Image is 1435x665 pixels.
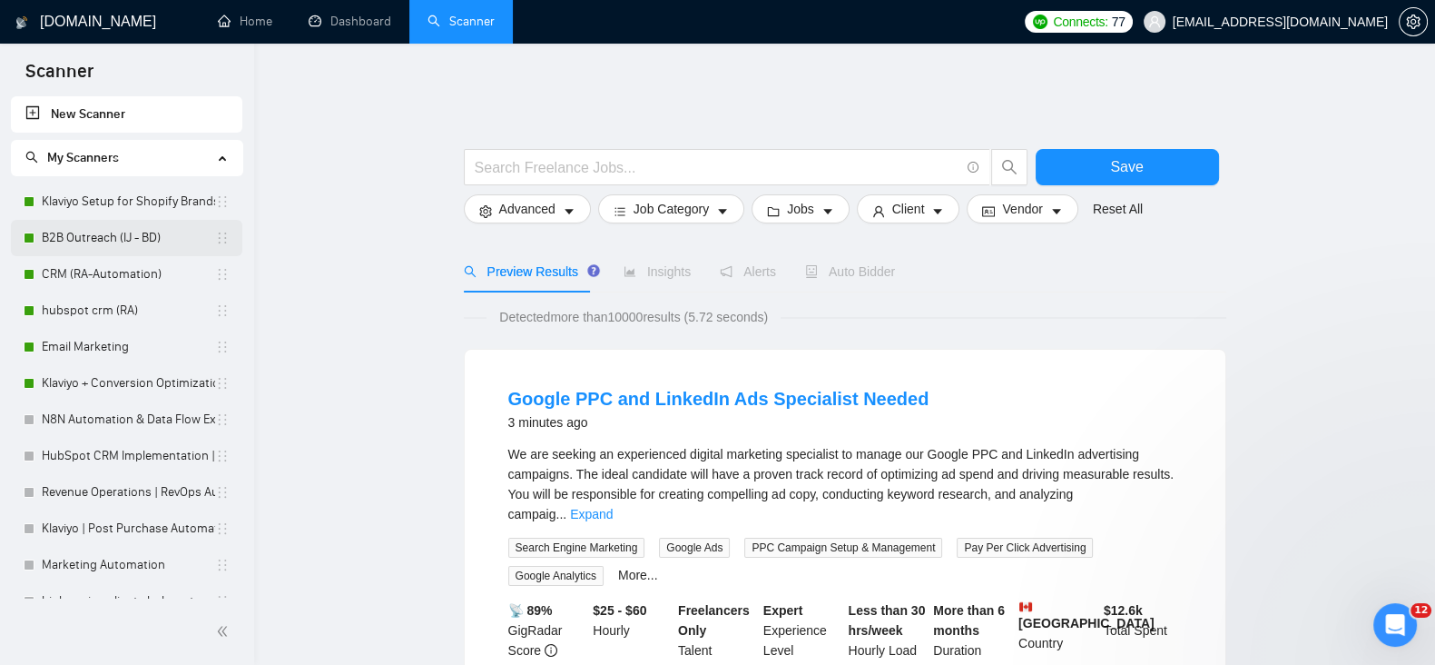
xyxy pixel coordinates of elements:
[215,558,230,572] span: holder
[11,256,242,293] li: CRM (RA-Automation)
[11,547,242,583] li: Marketing Automation
[1110,155,1143,178] span: Save
[215,412,230,427] span: holder
[218,14,272,29] a: homeHome
[42,547,215,583] a: Marketing Automation
[872,204,885,218] span: user
[618,568,658,582] a: More...
[215,267,230,282] span: holder
[1050,204,1063,218] span: caret-down
[215,340,230,354] span: holder
[215,194,230,209] span: holder
[1112,12,1125,32] span: 77
[508,603,553,618] b: 📡 89%
[215,303,230,318] span: holder
[678,603,750,638] b: Freelancers Only
[464,264,595,279] span: Preview Results
[215,521,230,536] span: holder
[508,444,1182,524] div: We are seeking an experienced digital marketing specialist to manage our Google PPC and LinkedIn ...
[968,162,979,174] span: info-circle
[42,329,215,365] a: Email Marketing
[11,402,242,438] li: N8N Automation & Data Flow Expert (Ali)
[585,263,602,279] div: Tooltip anchor
[215,594,230,609] span: holder
[624,265,636,278] span: area-chart
[1033,15,1047,29] img: upwork-logo.png
[499,199,555,219] span: Advanced
[744,538,942,558] span: PPC Campaign Setup & Management
[805,265,818,278] span: robot
[1093,199,1143,219] a: Reset All
[11,511,242,547] li: Klaviyo | Post Purchase Automation (Mujahid)
[555,507,566,521] span: ...
[42,365,215,402] a: Klaviyo + Conversion Optimization
[857,194,960,223] button: userClientcaret-down
[1399,15,1428,29] a: setting
[763,603,803,618] b: Expert
[767,204,780,218] span: folder
[42,474,215,511] a: Revenue Operations | RevOps Audit | Sales Optimization (Imran RevOps profile)
[787,199,814,219] span: Jobs
[992,159,1027,175] span: search
[464,265,477,278] span: search
[1053,12,1107,32] span: Connects:
[982,204,995,218] span: idcard
[716,204,729,218] span: caret-down
[11,438,242,474] li: HubSpot CRM Implementation | Migration (Imran)
[598,194,744,223] button: barsJob Categorycaret-down
[1148,15,1161,28] span: user
[720,264,776,279] span: Alerts
[1019,600,1032,613] img: 🇨🇦
[593,603,646,618] b: $25 - $60
[215,231,230,245] span: holder
[508,566,604,586] span: Google Analytics
[624,264,691,279] span: Insights
[1018,600,1155,630] b: [GEOGRAPHIC_DATA]
[933,603,1005,638] b: More than 6 months
[42,438,215,474] a: HubSpot CRM Implementation | Migration (Imran)
[1002,199,1042,219] span: Vendor
[11,583,242,620] li: high paying clients hubspot crm
[849,603,926,638] b: Less than 30 hrs/week
[1400,15,1427,29] span: setting
[821,204,834,218] span: caret-down
[479,204,492,218] span: setting
[805,264,895,279] span: Auto Bidder
[634,199,709,219] span: Job Category
[892,199,925,219] span: Client
[11,58,108,96] span: Scanner
[11,329,242,365] li: Email Marketing
[475,156,959,179] input: Search Freelance Jobs...
[570,507,613,521] a: Expand
[25,150,119,165] span: My Scanners
[11,184,242,220] li: Klaviyo Setup for Shopify Brands
[42,293,215,329] a: hubspot crm (RA)
[42,583,215,620] a: high paying clients hubspot crm
[1072,480,1435,616] iframe: Intercom notifications message
[11,474,242,511] li: Revenue Operations | RevOps Audit | Sales Optimization (Imran RevOps profile)
[11,365,242,402] li: Klaviyo + Conversion Optimization
[11,220,242,256] li: B2B Outreach (IJ - BD)
[42,402,215,438] a: N8N Automation & Data Flow Expert ([PERSON_NAME])
[508,538,645,558] span: Search Engine Marketing
[309,14,391,29] a: dashboardDashboard
[215,485,230,500] span: holder
[720,265,732,278] span: notification
[508,412,929,433] div: 3 minutes ago
[752,194,850,223] button: folderJobscaret-down
[614,204,626,218] span: bars
[1399,7,1428,36] button: setting
[42,184,215,220] a: Klaviyo Setup for Shopify Brands
[15,8,28,37] img: logo
[11,96,242,133] li: New Scanner
[42,220,215,256] a: B2B Outreach (IJ - BD)
[659,538,730,558] span: Google Ads
[47,150,119,165] span: My Scanners
[42,256,215,293] a: CRM (RA-Automation)
[428,14,495,29] a: searchScanner
[957,538,1093,558] span: Pay Per Click Advertising
[991,149,1027,185] button: search
[1410,603,1431,618] span: 12
[25,96,228,133] a: New Scanner
[25,151,38,164] span: search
